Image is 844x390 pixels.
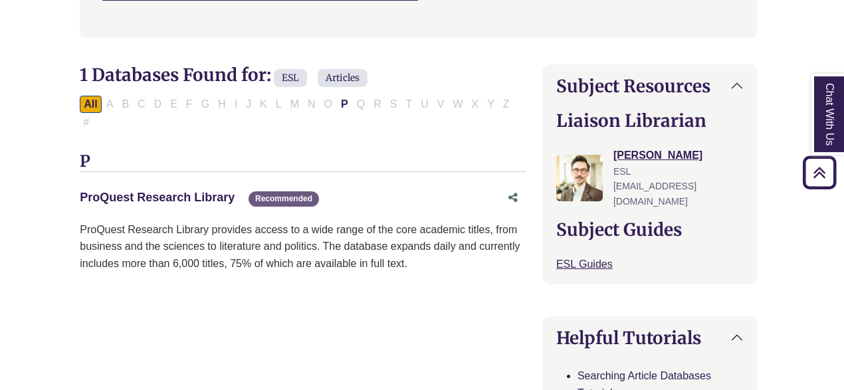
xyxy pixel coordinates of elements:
span: ESL [613,166,631,177]
span: ESL [274,69,307,87]
a: ESL Guides [556,258,613,270]
p: ProQuest Research Library provides access to a wide range of the core academic titles, from busin... [80,221,526,272]
img: Greg Rosauer [556,155,603,201]
button: All [80,96,101,113]
span: [EMAIL_ADDRESS][DOMAIN_NAME] [613,181,696,206]
h2: Subject Guides [556,219,744,240]
h3: P [80,152,526,172]
button: Share this database [500,185,526,211]
button: Subject Resources [543,65,757,107]
h2: Liaison Librarian [556,110,744,131]
button: Filter Results P [337,96,352,113]
span: Articles [318,69,368,87]
span: Recommended [249,191,319,207]
a: ProQuest Research Library [80,191,235,204]
span: 1 Databases Found for: [80,64,271,86]
a: Back to Top [798,163,841,181]
div: Alpha-list to filter by first letter of database name [80,98,514,127]
a: [PERSON_NAME] [613,149,702,161]
button: Helpful Tutorials [543,317,757,359]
